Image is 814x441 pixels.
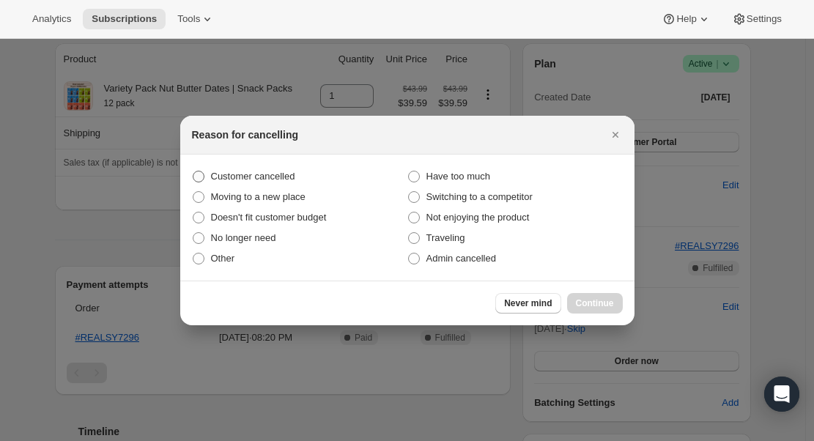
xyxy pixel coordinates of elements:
[23,9,80,29] button: Analytics
[723,9,791,29] button: Settings
[32,13,71,25] span: Analytics
[169,9,223,29] button: Tools
[426,212,530,223] span: Not enjoying the product
[211,212,327,223] span: Doesn't fit customer budget
[92,13,157,25] span: Subscriptions
[83,9,166,29] button: Subscriptions
[676,13,696,25] span: Help
[495,293,560,314] button: Never mind
[653,9,719,29] button: Help
[211,232,276,243] span: No longer need
[211,171,295,182] span: Customer cancelled
[211,253,235,264] span: Other
[747,13,782,25] span: Settings
[605,125,626,145] button: Close
[426,253,496,264] span: Admin cancelled
[426,191,533,202] span: Switching to a competitor
[426,232,465,243] span: Traveling
[764,377,799,412] div: Open Intercom Messenger
[177,13,200,25] span: Tools
[504,297,552,309] span: Never mind
[192,127,298,142] h2: Reason for cancelling
[211,191,306,202] span: Moving to a new place
[426,171,490,182] span: Have too much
